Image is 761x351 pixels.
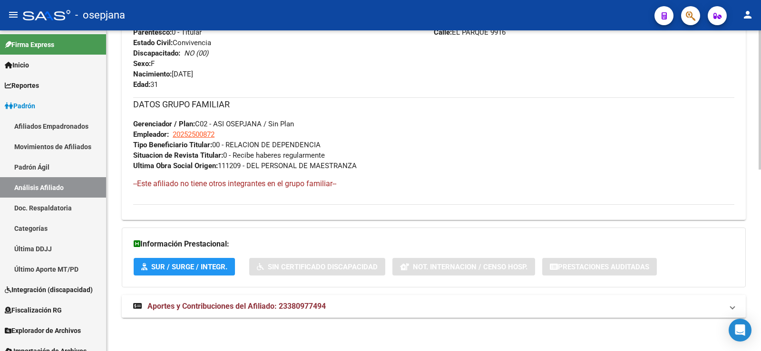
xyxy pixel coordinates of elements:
mat-expansion-panel-header: Aportes y Contribuciones del Afiliado: 23380977494 [122,295,746,318]
span: C02 - ASI OSEPJANA / Sin Plan [133,120,294,128]
h3: DATOS GRUPO FAMILIAR [133,98,734,111]
h4: --Este afiliado no tiene otros integrantes en el grupo familiar-- [133,179,734,189]
span: Inicio [5,60,29,70]
strong: Calle: [434,28,452,37]
strong: Parentesco: [133,28,172,37]
mat-icon: menu [8,9,19,20]
span: F [133,59,155,68]
strong: Discapacitado: [133,49,180,57]
button: Not. Internacion / Censo Hosp. [392,258,535,275]
span: Fiscalización RG [5,305,62,315]
strong: Ultima Obra Social Origen: [133,161,218,170]
strong: Nacimiento: [133,70,172,78]
span: 0 - Titular [133,28,202,37]
button: SUR / SURGE / INTEGR. [134,258,235,275]
strong: Tipo Beneficiario Titular: [133,141,212,149]
span: Integración (discapacidad) [5,285,93,295]
span: Explorador de Archivos [5,325,81,336]
span: 00 - RELACION DE DEPENDENCIA [133,141,321,149]
span: 111209 - DEL PERSONAL DE MAESTRANZA [133,161,357,170]
span: SUR / SURGE / INTEGR. [151,263,227,271]
span: Reportes [5,80,39,91]
span: Padrón [5,101,35,111]
strong: Estado Civil: [133,38,173,47]
strong: Edad: [133,80,150,89]
span: Aportes y Contribuciones del Afiliado: 23380977494 [147,302,326,311]
h3: Información Prestacional: [134,237,734,251]
i: NO (00) [184,49,208,57]
span: Prestaciones Auditadas [558,263,649,271]
strong: Situacion de Revista Titular: [133,151,223,160]
strong: Sexo: [133,59,151,68]
button: Sin Certificado Discapacidad [249,258,385,275]
mat-icon: person [742,9,753,20]
span: 20252500872 [173,130,215,139]
span: Firma Express [5,39,54,50]
strong: Empleador: [133,130,169,139]
span: Not. Internacion / Censo Hosp. [413,263,527,271]
span: [DATE] [133,70,193,78]
button: Prestaciones Auditadas [542,258,657,275]
span: 0 - Recibe haberes regularmente [133,151,325,160]
span: Sin Certificado Discapacidad [268,263,378,271]
span: EL PARQUE 9916 [434,28,506,37]
div: Open Intercom Messenger [729,319,751,342]
strong: Gerenciador / Plan: [133,120,195,128]
span: - osepjana [75,5,125,26]
span: Convivencia [133,38,211,47]
span: 31 [133,80,158,89]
